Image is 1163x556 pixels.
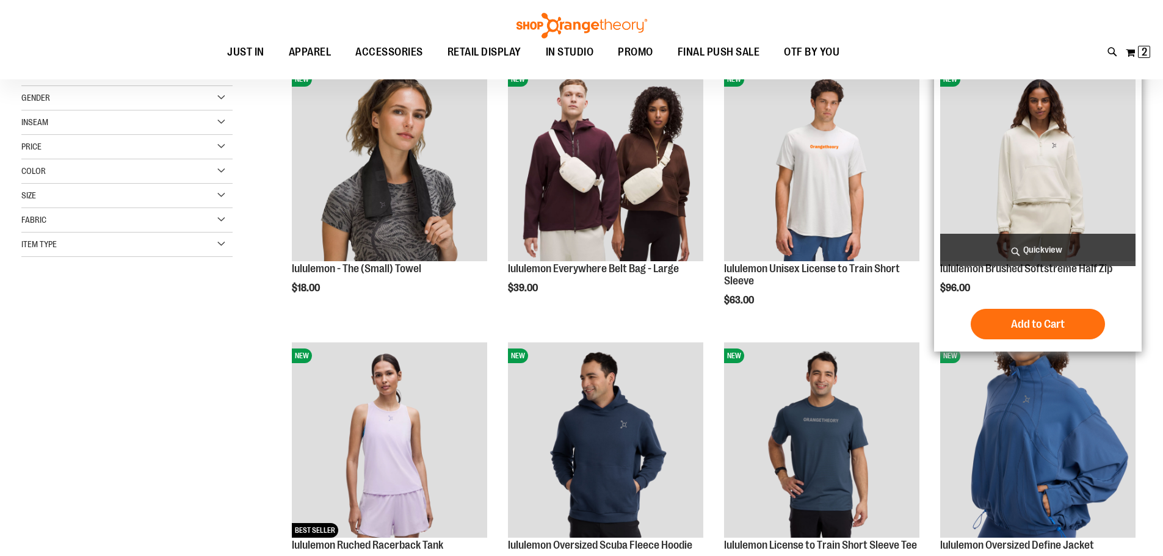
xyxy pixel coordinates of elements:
[292,283,322,294] span: $18.00
[289,38,332,66] span: APPAREL
[343,38,435,67] a: ACCESSORIES
[1142,46,1147,58] span: 2
[724,66,919,263] a: lululemon Unisex License to Train Short SleeveNEW
[678,38,760,66] span: FINAL PUSH SALE
[934,60,1142,352] div: product
[292,348,312,363] span: NEW
[21,190,36,200] span: Size
[21,215,46,225] span: Fabric
[724,66,919,261] img: lululemon Unisex License to Train Short Sleeve
[21,166,46,176] span: Color
[447,38,521,66] span: RETAIL DISPLAY
[940,72,960,87] span: NEW
[508,283,540,294] span: $39.00
[724,342,919,538] img: lululemon License to Train Short Sleeve Tee
[1011,317,1065,331] span: Add to Cart
[508,348,528,363] span: NEW
[292,262,421,275] a: lululemon - The (Small) Towel
[618,38,653,66] span: PROMO
[508,262,679,275] a: lululemon Everywhere Belt Bag - Large
[724,348,744,363] span: NEW
[292,72,312,87] span: NEW
[546,38,594,66] span: IN STUDIO
[21,142,42,151] span: Price
[508,66,703,261] img: lululemon Everywhere Belt Bag - Large
[724,539,917,551] a: lululemon License to Train Short Sleeve Tee
[21,117,48,127] span: Inseam
[534,38,606,67] a: IN STUDIO
[606,38,665,67] a: PROMO
[665,38,772,67] a: FINAL PUSH SALE
[940,262,1112,275] a: lululemon Brushed Softstreme Half Zip
[292,66,487,263] a: lululemon - The (Small) TowelNEW
[772,38,852,67] a: OTF BY YOU
[227,38,264,66] span: JUST IN
[21,239,57,249] span: Item Type
[718,60,926,336] div: product
[940,342,1136,538] img: lululemon Oversized Define Jacket
[355,38,423,66] span: ACCESSORIES
[508,342,703,540] a: lululemon Oversized Scuba Fleece HoodieNEW
[292,66,487,261] img: lululemon - The (Small) Towel
[724,72,744,87] span: NEW
[292,342,487,540] a: lululemon Ruched Racerback TankNEWBEST SELLER
[508,72,528,87] span: NEW
[940,539,1094,551] a: lululemon Oversized Define Jacket
[940,283,972,294] span: $96.00
[971,309,1105,339] button: Add to Cart
[940,348,960,363] span: NEW
[292,523,338,538] span: BEST SELLER
[277,38,344,66] a: APPAREL
[940,342,1136,540] a: lululemon Oversized Define JacketNEW
[508,539,692,551] a: lululemon Oversized Scuba Fleece Hoodie
[724,342,919,540] a: lululemon License to Train Short Sleeve TeeNEW
[940,234,1136,266] a: Quickview
[21,93,50,103] span: Gender
[286,60,493,325] div: product
[724,262,900,287] a: lululemon Unisex License to Train Short Sleeve
[508,342,703,538] img: lululemon Oversized Scuba Fleece Hoodie
[515,13,649,38] img: Shop Orangetheory
[940,66,1136,261] img: lululemon Brushed Softstreme Half Zip
[435,38,534,67] a: RETAIL DISPLAY
[502,60,709,325] div: product
[292,539,443,551] a: lululemon Ruched Racerback Tank
[215,38,277,67] a: JUST IN
[292,342,487,538] img: lululemon Ruched Racerback Tank
[784,38,839,66] span: OTF BY YOU
[724,295,756,306] span: $63.00
[508,66,703,263] a: lululemon Everywhere Belt Bag - LargeNEW
[940,66,1136,263] a: lululemon Brushed Softstreme Half ZipNEW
